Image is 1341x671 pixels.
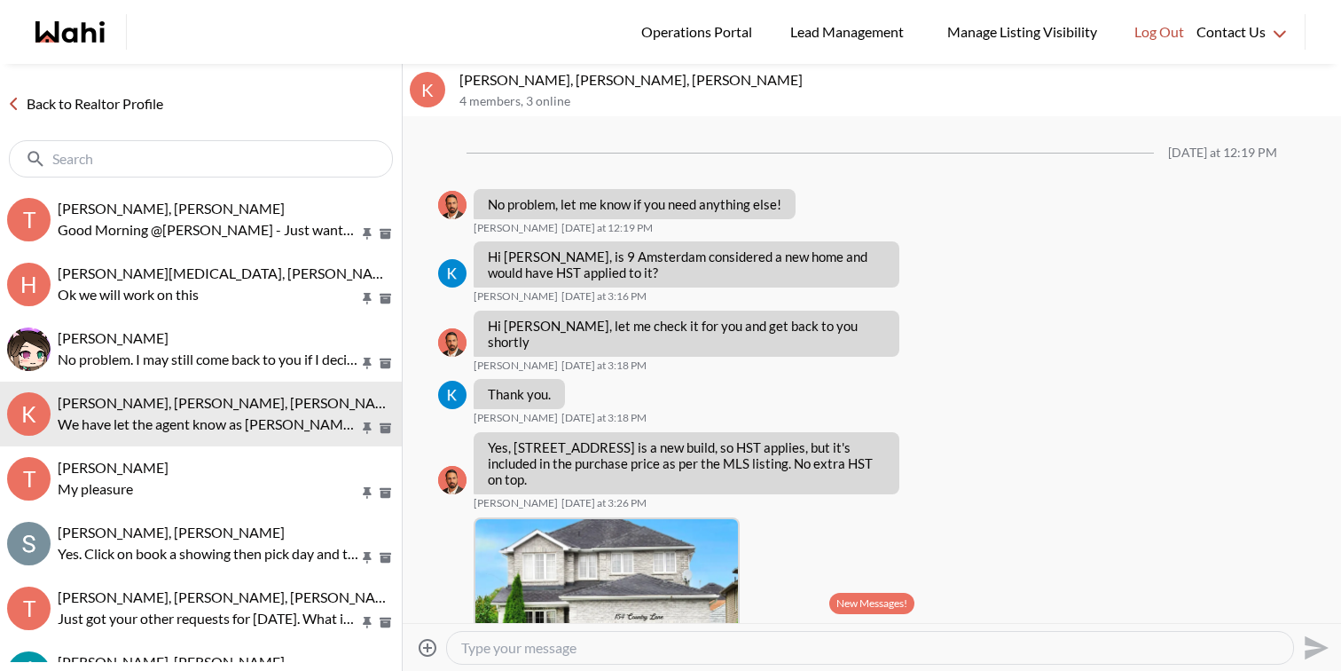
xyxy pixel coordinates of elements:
img: B [438,191,467,219]
input: Search [52,150,353,168]
img: K [438,381,467,409]
div: T [7,198,51,241]
span: [PERSON_NAME] [474,289,558,304]
img: 154 Country Lane, Barrie, ON: Get $8K Cashback | Wahi [475,519,738,657]
p: My pleasure [58,478,359,500]
time: 2025-10-07T19:26:39.652Z [561,496,647,510]
button: Archive [376,291,395,306]
div: K [410,72,445,107]
img: K [438,259,467,288]
div: T [7,457,51,501]
button: Pin [359,421,375,436]
div: Kevin McKay [438,259,467,288]
div: Scott Seiling, Faraz [7,522,51,565]
button: Pin [359,356,375,371]
div: T [7,587,51,630]
p: Thank you. [488,386,551,402]
button: Pin [359,291,375,306]
button: New Messages! [829,593,914,614]
p: Just got your other requests for [DATE]. What is the earliest time you’re available? I will book ... [58,608,359,629]
div: [DATE] at 12:19 PM [1168,146,1277,161]
button: Archive [376,485,395,501]
div: Behnam Fazili [438,191,467,219]
button: Pin [359,615,375,630]
span: [PERSON_NAME] [474,221,558,235]
div: Behnam Fazili [438,466,467,494]
div: liuhong chen, Faraz [7,328,51,371]
span: [PERSON_NAME] [58,459,169,476]
p: Hi [PERSON_NAME], let me check it for you and get back to you shortly [488,318,885,350]
a: Wahi homepage [35,21,105,43]
span: Lead Management [790,20,910,43]
time: 2025-10-07T19:18:43.419Z [561,359,647,373]
span: [PERSON_NAME], [PERSON_NAME], [PERSON_NAME] [58,588,401,605]
span: Log Out [1134,20,1184,43]
textarea: Type your message [461,639,1279,657]
img: B [438,466,467,494]
button: Send [1294,628,1334,667]
div: K [7,392,51,436]
span: [PERSON_NAME] [474,359,558,373]
p: Hi [PERSON_NAME], is 9 Amsterdam considered a new home and would have HST applied to it? [488,249,885,280]
button: Archive [376,226,395,241]
span: [PERSON_NAME] [474,496,558,510]
time: 2025-10-07T19:16:10.607Z [561,289,647,304]
div: Kevin McKay [438,381,467,409]
p: 4 members , 3 online [459,94,1334,109]
img: B [438,328,467,357]
button: Archive [376,356,395,371]
span: [PERSON_NAME], [PERSON_NAME] [58,524,285,541]
button: Archive [376,421,395,436]
img: l [7,328,51,371]
time: 2025-10-07T16:19:29.979Z [561,221,653,235]
p: Yes, [STREET_ADDRESS] is a new build, so HST applies, but it's included in the purchase price as ... [488,439,885,487]
div: Behnam Fazili [438,328,467,357]
p: [PERSON_NAME], [PERSON_NAME], [PERSON_NAME] [459,71,1334,89]
button: Pin [359,550,375,565]
span: Operations Portal [641,20,758,43]
span: [PERSON_NAME] [58,329,169,346]
span: [PERSON_NAME], [PERSON_NAME], [PERSON_NAME] [58,394,401,411]
span: Manage Listing Visibility [942,20,1102,43]
span: [PERSON_NAME], [PERSON_NAME] [58,653,285,670]
span: [PERSON_NAME], [PERSON_NAME] [58,200,285,217]
img: S [7,522,51,565]
button: Pin [359,226,375,241]
p: No problem, let me know if you need anything else! [488,196,781,212]
button: Archive [376,615,395,630]
button: Pin [359,485,375,501]
p: Good Morning @[PERSON_NAME] - Just wanted to remind you that the deposit is due [DATE]. Kindly ke... [58,219,359,241]
p: We have let the agent know as [PERSON_NAME] mentioned. [58,414,359,435]
p: Ok we will work on this [58,284,359,305]
time: 2025-10-07T19:18:58.041Z [561,411,647,425]
div: H [7,263,51,306]
p: Yes. Click on book a showing then pick day and time [58,543,359,564]
button: Archive [376,550,395,565]
p: No problem. I may still come back to you if I decide to put an offer on one of the houses you sho... [58,349,359,370]
span: [PERSON_NAME][MEDICAL_DATA], [PERSON_NAME] [58,264,398,281]
span: [PERSON_NAME] [474,411,558,425]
